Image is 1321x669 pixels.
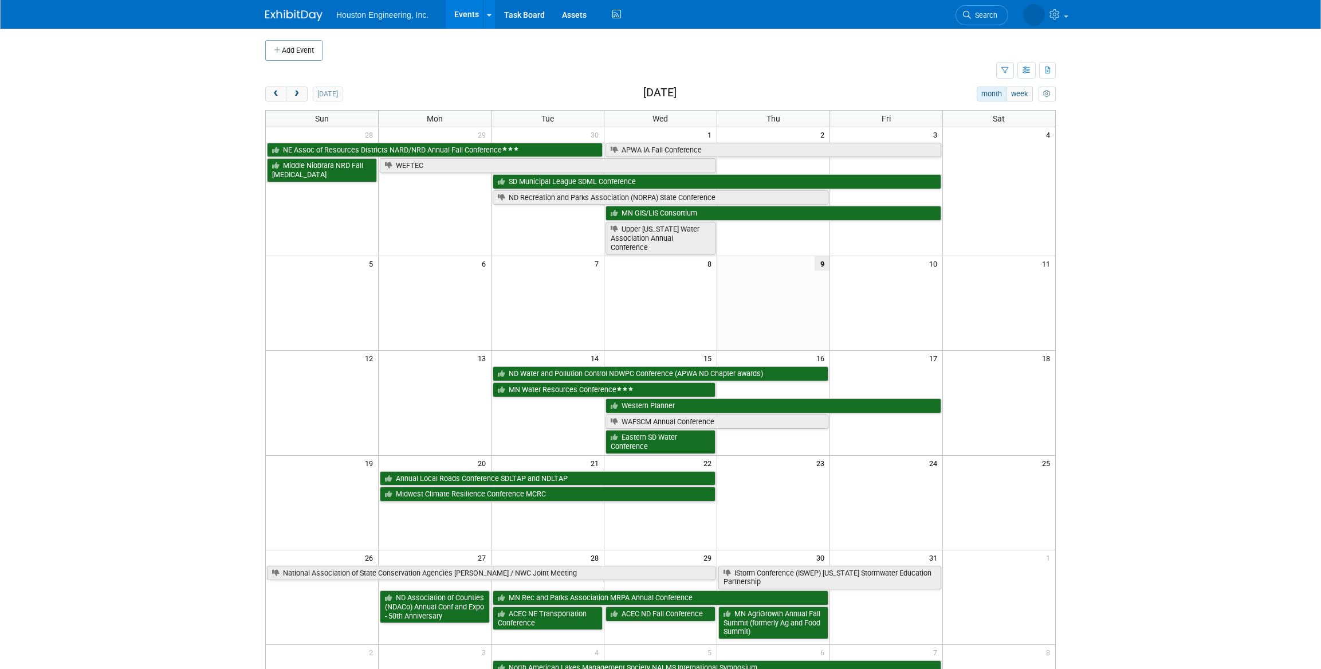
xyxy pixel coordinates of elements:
[928,456,942,470] span: 24
[493,190,828,205] a: ND Recreation and Parks Association (NDRPA) State Conference
[1041,456,1055,470] span: 25
[1045,645,1055,659] span: 8
[477,456,491,470] span: 20
[815,256,829,271] span: 9
[493,366,828,381] a: ND Water and Pollution Control NDWPC Conference (APWA ND Chapter awards)
[589,127,604,142] span: 30
[589,456,604,470] span: 21
[477,127,491,142] span: 29
[932,645,942,659] span: 7
[819,645,829,659] span: 6
[766,114,780,123] span: Thu
[364,550,378,565] span: 26
[606,607,715,621] a: ACEC ND Fall Conference
[315,114,329,123] span: Sun
[265,87,286,101] button: prev
[477,351,491,365] span: 13
[815,550,829,565] span: 30
[493,382,715,397] a: MN Water Resources Conference
[702,456,717,470] span: 22
[932,127,942,142] span: 3
[380,590,490,623] a: ND Association of Counties (NDACo) Annual Conf and Expo - 50th Anniversary
[313,87,343,101] button: [DATE]
[706,256,717,271] span: 8
[606,430,715,453] a: Eastern SD Water Conference
[718,566,941,589] a: IStorm Conference (ISWEP) [US_STATE] Stormwater Education Partnership
[481,645,491,659] span: 3
[937,11,964,19] span: Search
[267,158,377,182] a: Middle Niobrara NRD Fall [MEDICAL_DATA]
[493,607,603,630] a: ACEC NE Transportation Conference
[493,174,941,189] a: SD Municipal League SDML Conference
[267,143,603,158] a: NE Assoc of Resources Districts NARD/NRD Annual Fall Conference
[977,87,1007,101] button: month
[706,127,717,142] span: 1
[336,10,428,19] span: Houston Engineering, Inc.
[364,456,378,470] span: 19
[368,256,378,271] span: 5
[706,645,717,659] span: 5
[1045,550,1055,565] span: 1
[593,256,604,271] span: 7
[718,607,828,639] a: MN AgriGrowth Annual Fall Summit (formerly Ag and Food Summit)
[993,114,1005,123] span: Sat
[1041,256,1055,271] span: 11
[1045,127,1055,142] span: 4
[922,5,974,25] a: Search
[265,10,323,21] img: ExhibitDay
[267,566,715,581] a: National Association of State Conservation Agencies [PERSON_NAME] / NWC Joint Meeting
[427,114,443,123] span: Mon
[928,351,942,365] span: 17
[380,487,715,502] a: Midwest Climate Resilience Conference MCRC
[1039,87,1056,101] button: myCustomButton
[606,143,941,158] a: APWA IA Fall Conference
[606,222,715,255] a: Upper [US_STATE] Water Association Annual Conference
[481,256,491,271] span: 6
[606,414,828,429] a: WAFSCM Annual Conference
[819,127,829,142] span: 2
[1007,87,1033,101] button: week
[265,40,323,61] button: Add Event
[1043,91,1051,98] i: Personalize Calendar
[364,127,378,142] span: 28
[882,114,891,123] span: Fri
[541,114,554,123] span: Tue
[643,87,677,99] h2: [DATE]
[593,645,604,659] span: 4
[380,471,715,486] a: Annual Local Roads Conference SDLTAP and NDLTAP
[702,550,717,565] span: 29
[815,351,829,365] span: 16
[368,645,378,659] span: 2
[380,158,715,173] a: WEFTEC
[606,206,941,221] a: MN GIS/LIS Consortium
[606,398,941,413] a: Western Planner
[702,351,717,365] span: 15
[652,114,668,123] span: Wed
[364,351,378,365] span: 12
[1041,351,1055,365] span: 18
[928,550,942,565] span: 31
[989,6,1045,19] img: Heidi Joarnt
[493,590,828,605] a: MN Rec and Parks Association MRPA Annual Conference
[477,550,491,565] span: 27
[928,256,942,271] span: 10
[815,456,829,470] span: 23
[589,351,604,365] span: 14
[286,87,307,101] button: next
[589,550,604,565] span: 28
